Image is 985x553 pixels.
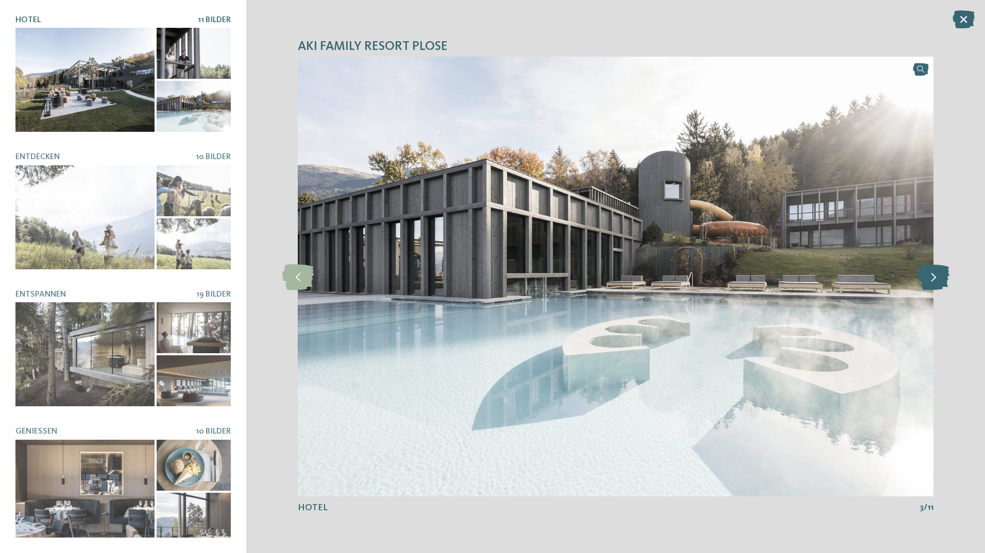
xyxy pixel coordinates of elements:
[196,427,231,436] span: 10 Bilder
[298,57,933,496] img: AKI Family Resort PLOSE
[924,502,927,513] span: /
[15,290,66,299] span: Entspannen
[920,502,924,513] span: 3
[196,153,231,161] span: 10 Bilder
[15,16,41,24] span: Hotel
[15,153,60,161] span: Entdecken
[198,16,231,24] span: 11 Bilder
[196,290,231,299] span: 19 Bilder
[927,502,933,513] span: 11
[15,427,57,436] span: Genießen
[298,503,328,512] span: Hotel
[298,38,448,56] span: AKI Family Resort PLOSE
